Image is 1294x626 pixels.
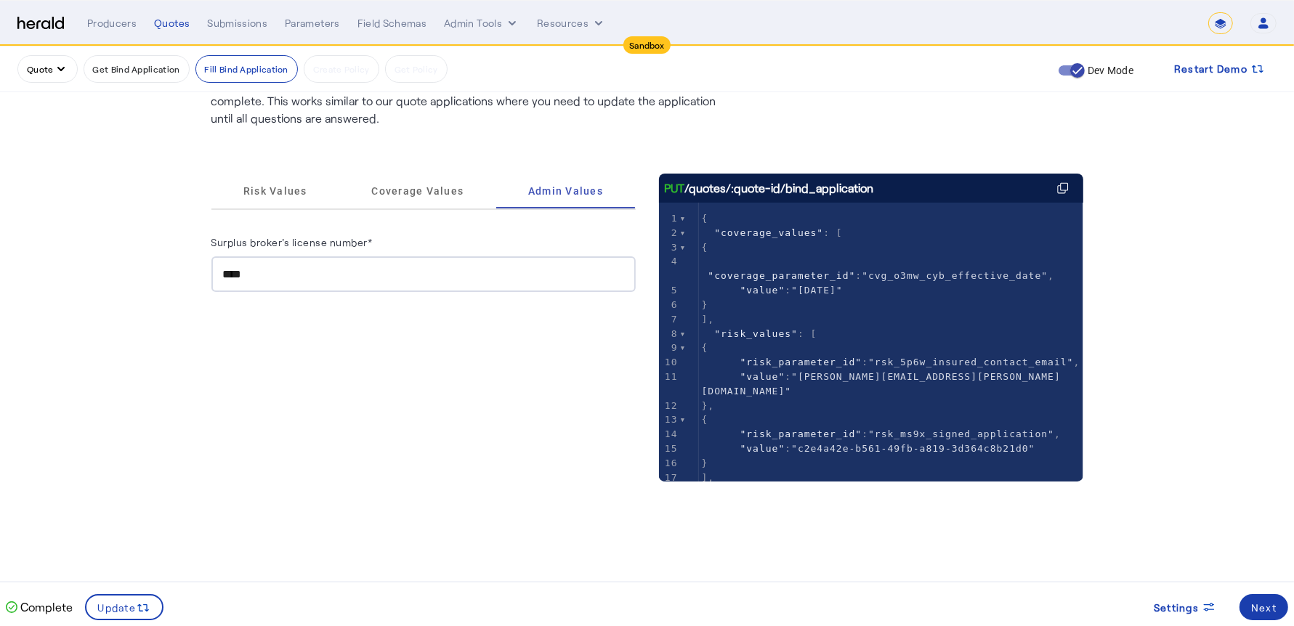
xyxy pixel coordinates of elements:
span: Risk Values [243,186,307,196]
div: Submissions [207,16,267,31]
span: "value" [740,443,785,454]
div: 7 [659,312,680,327]
p: Complete [17,598,73,616]
div: 3 [659,240,680,255]
span: : [702,371,1061,397]
span: "risk_values" [714,328,798,339]
p: In order to request a policy, you need to continue to update the bind application until the statu... [211,66,735,127]
span: "c2e4a42e-b561-49fb-a819-3d364c8b21d0" [791,443,1035,454]
span: "coverage_parameter_id" [708,270,855,281]
div: Sandbox [623,36,671,54]
span: ], [702,472,715,483]
span: "rsk_ms9x_signed_application" [868,428,1054,439]
span: { [702,242,708,253]
span: "value" [740,371,785,382]
div: 11 [659,370,680,384]
div: 14 [659,427,680,442]
button: Restart Demo [1162,56,1277,82]
div: Field Schemas [357,16,427,31]
div: 13 [659,412,680,427]
label: Dev Mode [1085,63,1133,78]
button: Create Policy [304,55,379,83]
span: PUT [665,179,685,197]
button: Fill Bind Application [195,55,298,83]
div: 17 [659,471,680,485]
span: : [702,443,1035,454]
button: Resources dropdown menu [537,16,606,31]
button: Settings [1142,594,1228,620]
div: Next [1251,600,1277,615]
div: 5 [659,283,680,298]
span: Coverage Values [371,186,464,196]
div: 15 [659,442,680,456]
span: "cvg_o3mw_cyb_effective_date" [862,270,1048,281]
label: Surplus broker's license number* [211,236,373,248]
span: : [ [702,227,843,238]
span: }, [702,400,715,411]
span: Settings [1154,600,1199,615]
span: { [702,414,708,425]
div: 6 [659,298,680,312]
span: Admin Values [528,186,603,196]
span: "risk_parameter_id" [740,428,862,439]
span: } [702,458,708,468]
div: 8 [659,327,680,341]
div: Parameters [285,16,340,31]
img: Herald Logo [17,17,64,31]
span: : , [702,428,1061,439]
span: Update [98,600,137,615]
span: } [702,299,708,310]
div: Producers [87,16,137,31]
button: Get Bind Application [84,55,190,83]
button: Get Policy [385,55,448,83]
span: "value" [740,285,785,296]
span: { [702,342,708,353]
span: : , [702,357,1080,367]
span: : [702,285,843,296]
button: internal dropdown menu [444,16,519,31]
button: quote dropdown menu [17,55,78,83]
button: Update [85,594,164,620]
span: "risk_parameter_id" [740,357,862,367]
span: "coverage_values" [714,227,823,238]
span: : [ [702,328,817,339]
div: 12 [659,399,680,413]
button: Next [1240,594,1288,620]
div: 2 [659,226,680,240]
span: ], [702,314,715,325]
span: Restart Demo [1174,60,1248,78]
div: Quotes [154,16,190,31]
div: 10 [659,355,680,370]
div: 16 [659,456,680,471]
span: "[DATE]" [791,285,843,296]
div: /quotes/:quote-id/bind_application [665,179,874,197]
span: { [702,213,708,224]
div: 1 [659,211,680,226]
span: "rsk_5p6w_insured_contact_email" [868,357,1073,367]
span: : , [702,256,1055,281]
div: 9 [659,341,680,355]
div: 4 [659,254,680,269]
span: "[PERSON_NAME][EMAIL_ADDRESS][PERSON_NAME][DOMAIN_NAME]" [702,371,1061,397]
